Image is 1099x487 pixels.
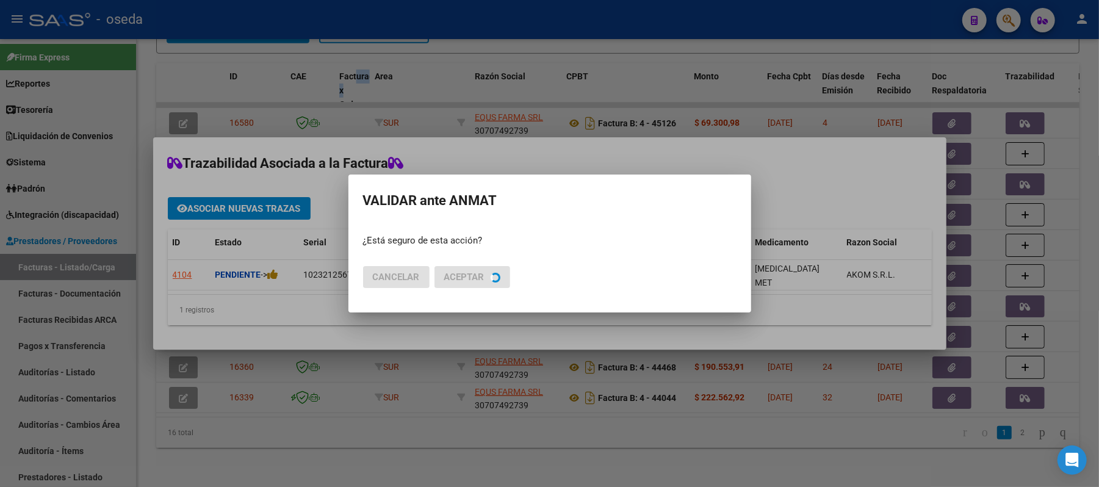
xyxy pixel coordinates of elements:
[434,266,510,288] button: Aceptar
[444,272,485,283] span: Aceptar
[1058,446,1087,475] div: Open Intercom Messenger
[363,189,737,212] h2: VALIDAR ante ANMAT
[373,272,420,283] span: Cancelar
[363,234,737,248] p: ¿Está seguro de esta acción?
[363,266,430,288] button: Cancelar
